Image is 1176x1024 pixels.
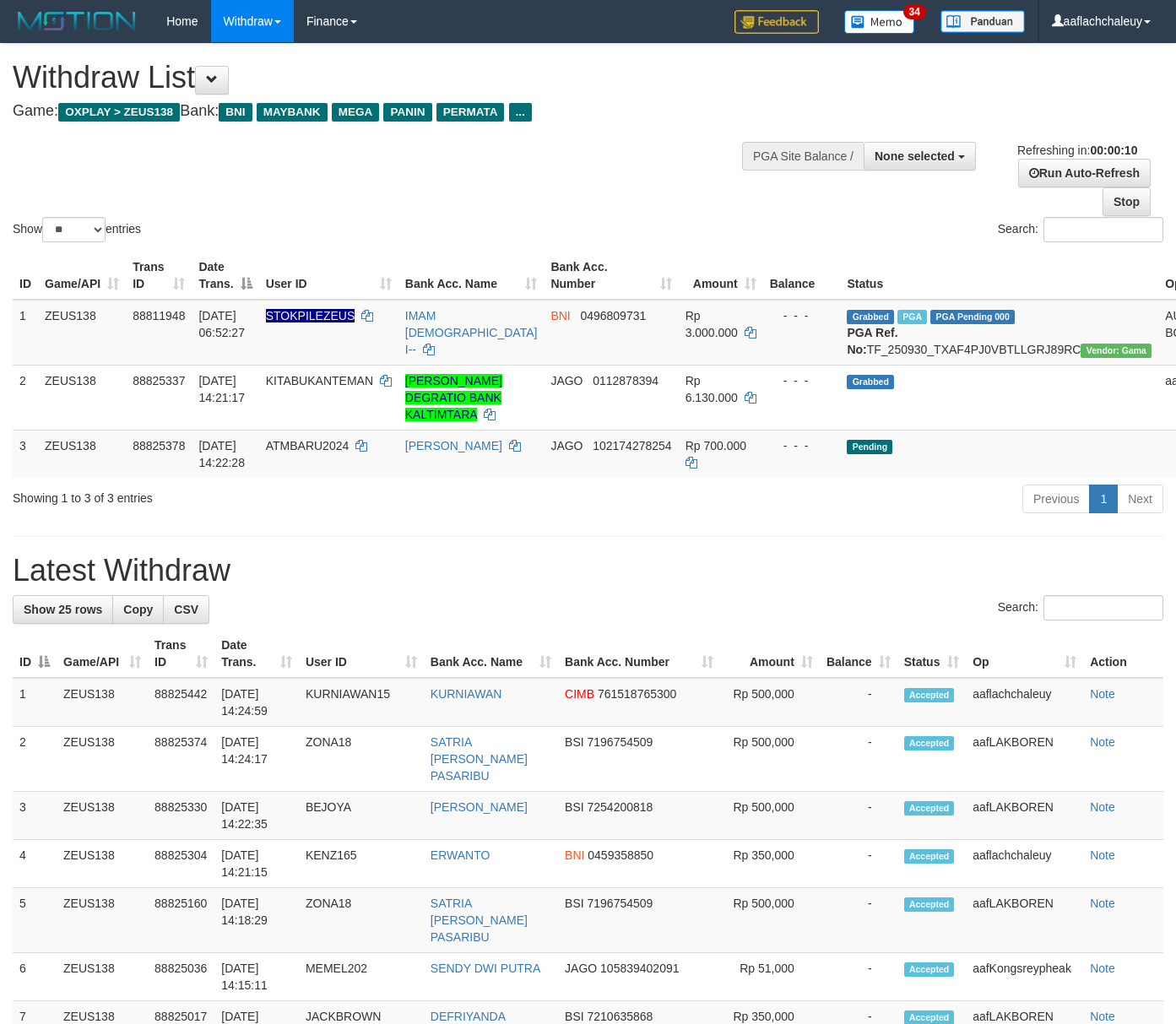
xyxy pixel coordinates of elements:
span: CSV [174,603,198,616]
th: ID [13,252,38,300]
span: 88825378 [133,439,185,452]
span: OXPLAY > ZEUS138 [58,103,180,122]
span: Marked by aafsreyleap [897,310,927,324]
td: Rp 350,000 [720,840,820,888]
span: CIMB [565,687,594,701]
span: Copy 7196754509 to clipboard [588,897,653,910]
td: 88825160 [148,888,214,953]
a: Note [1090,735,1115,749]
input: Search: [1043,595,1163,620]
td: ZONA18 [299,727,424,792]
span: BNI [550,309,570,322]
td: aaflachchaleuy [966,678,1083,727]
span: Rp 700.000 [686,439,746,452]
th: User ID: activate to sort column ascending [259,252,398,300]
span: Rp 6.130.000 [686,374,738,404]
span: Accepted [904,801,955,815]
span: PANIN [383,103,431,122]
td: [DATE] 14:24:59 [214,678,299,727]
th: Balance [763,252,841,300]
td: 3 [13,430,38,478]
span: Copy [123,603,153,616]
th: Game/API: activate to sort column ascending [38,252,126,300]
td: MEMEL202 [299,953,424,1001]
td: TF_250930_TXAF4PJ0VBTLLGRJ89RC [840,300,1158,366]
td: Rp 500,000 [720,678,820,727]
th: Date Trans.: activate to sort column ascending [214,630,299,678]
a: IMAM [DEMOGRAPHIC_DATA] I-- [405,309,538,356]
span: BSI [565,897,584,910]
span: Copy 0459358850 to clipboard [588,848,653,862]
span: PERMATA [436,103,505,122]
span: Grabbed [847,310,894,324]
span: BSI [565,800,584,814]
a: [PERSON_NAME] [431,800,528,814]
td: Rp 51,000 [720,953,820,1001]
span: BNI [565,848,584,862]
span: [DATE] 14:22:28 [198,439,245,469]
img: Feedback.jpg [734,10,819,34]
span: BSI [565,1010,584,1023]
a: Note [1090,800,1115,814]
span: MAYBANK [257,103,328,122]
td: ZEUS138 [57,888,148,953]
td: [DATE] 14:18:29 [214,888,299,953]
a: Stop [1103,187,1151,216]
span: ... [509,103,532,122]
td: BEJOYA [299,792,424,840]
input: Search: [1043,217,1163,242]
span: Copy 0112878394 to clipboard [593,374,658,387]
td: 88825304 [148,840,214,888]
a: 1 [1089,485,1118,513]
td: [DATE] 14:15:11 [214,953,299,1001]
a: KURNIAWAN [431,687,502,701]
a: Note [1090,687,1115,701]
div: PGA Site Balance / [742,142,864,171]
td: Rp 500,000 [720,792,820,840]
span: None selected [875,149,955,163]
span: KITABUKANTEMAN [266,374,373,387]
th: Amount: activate to sort column ascending [679,252,763,300]
th: Op: activate to sort column ascending [966,630,1083,678]
td: - [820,727,897,792]
td: - [820,678,897,727]
td: 5 [13,888,57,953]
img: Button%20Memo.svg [844,10,915,34]
th: ID: activate to sort column descending [13,630,57,678]
th: Status: activate to sort column ascending [897,630,967,678]
span: BSI [565,735,584,749]
span: Accepted [904,897,955,912]
span: JAGO [550,439,583,452]
div: - - - [770,307,834,324]
h1: Withdraw List [13,61,767,95]
span: Accepted [904,736,955,750]
span: JAGO [550,374,583,387]
td: 1 [13,300,38,366]
span: Copy 7254200818 to clipboard [588,800,653,814]
span: Copy 761518765300 to clipboard [598,687,676,701]
td: - [820,888,897,953]
th: User ID: activate to sort column ascending [299,630,424,678]
th: Game/API: activate to sort column ascending [57,630,148,678]
span: Refreshing in: [1017,144,1137,157]
th: Trans ID: activate to sort column ascending [148,630,214,678]
div: Showing 1 to 3 of 3 entries [13,483,477,507]
label: Show entries [13,217,141,242]
span: JAGO [565,962,597,975]
a: Previous [1022,485,1090,513]
td: 6 [13,953,57,1001]
td: aafKongsreypheak [966,953,1083,1001]
span: ATMBARU2024 [266,439,350,452]
label: Search: [998,217,1163,242]
label: Search: [998,595,1163,620]
span: Grabbed [847,375,894,389]
span: 88811948 [133,309,185,322]
span: BNI [219,103,252,122]
span: Copy 7210635868 to clipboard [588,1010,653,1023]
td: 3 [13,792,57,840]
div: - - - [770,437,834,454]
span: MEGA [332,103,380,122]
a: SATRIA [PERSON_NAME] PASARIBU [431,897,528,944]
td: Rp 500,000 [720,888,820,953]
span: Accepted [904,688,955,702]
